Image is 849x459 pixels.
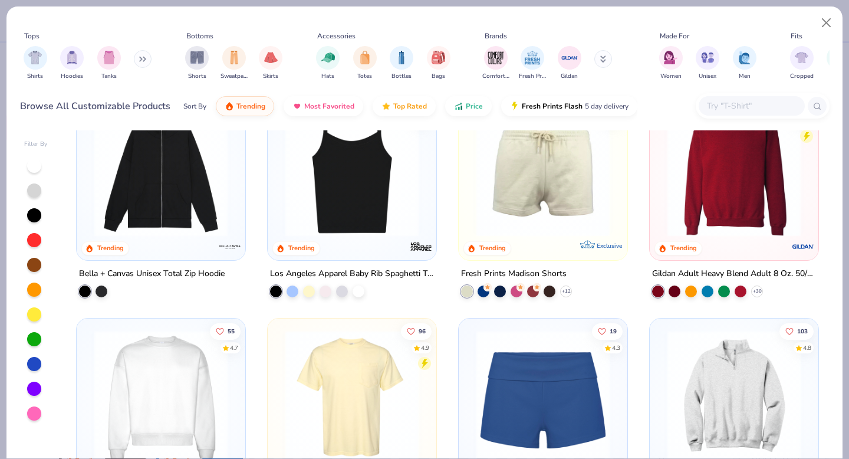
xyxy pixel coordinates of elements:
[221,72,248,81] span: Sweatpants
[381,101,391,111] img: TopRated.gif
[28,51,42,64] img: Shirts Image
[218,235,242,258] img: Bella + Canvas logo
[97,46,121,81] div: filter for Tanks
[186,31,213,41] div: Bottoms
[393,101,427,111] span: Top Rated
[432,51,445,64] img: Bags Image
[24,46,47,81] div: filter for Shirts
[101,72,117,81] span: Tanks
[660,31,689,41] div: Made For
[482,72,509,81] span: Comfort Colors
[482,46,509,81] div: filter for Comfort Colors
[409,235,433,258] img: Los Angeles Apparel logo
[88,103,233,237] img: b1a53f37-890a-4b9a-8962-a1b7c70e022e
[696,46,719,81] div: filter for Unisex
[664,51,677,64] img: Women Image
[60,46,84,81] div: filter for Hoodies
[733,46,756,81] div: filter for Men
[185,46,209,81] div: filter for Shorts
[183,101,206,112] div: Sort By
[353,46,377,81] div: filter for Totes
[427,46,450,81] button: filter button
[561,49,578,67] img: Gildan Image
[61,72,83,81] span: Hoodies
[97,46,121,81] button: filter button
[659,46,683,81] div: filter for Women
[524,49,541,67] img: Fresh Prints Image
[470,103,616,237] img: 57e454c6-5c1c-4246-bc67-38b41f84003c
[60,46,84,81] button: filter button
[461,267,567,281] div: Fresh Prints Madison Shorts
[424,103,570,237] img: df0d61e8-2aa9-4583-81f3-fc8252e5a59e
[216,96,274,116] button: Trending
[739,72,751,81] span: Men
[797,328,808,334] span: 103
[706,99,797,113] input: Try "T-Shirt"
[231,343,239,352] div: 4.7
[791,235,814,258] img: Gildan logo
[395,51,408,64] img: Bottles Image
[304,101,354,111] span: Most Favorited
[558,46,581,81] button: filter button
[487,49,505,67] img: Comfort Colors Image
[357,72,372,81] span: Totes
[373,96,436,116] button: Top Rated
[188,72,206,81] span: Shorts
[263,72,278,81] span: Skirts
[519,46,546,81] button: filter button
[225,101,234,111] img: trending.gif
[662,103,807,237] img: c7b025ed-4e20-46ac-9c52-55bc1f9f47df
[24,140,48,149] div: Filter By
[221,46,248,81] button: filter button
[482,46,509,81] button: filter button
[316,46,340,81] button: filter button
[427,46,450,81] div: filter for Bags
[752,288,761,295] span: + 30
[522,101,583,111] span: Fresh Prints Flash
[264,51,278,64] img: Skirts Image
[358,51,371,64] img: Totes Image
[592,323,623,339] button: Like
[466,101,483,111] span: Price
[790,72,814,81] span: Cropped
[270,267,434,281] div: Los Angeles Apparel Baby Rib Spaghetti Tank
[236,101,265,111] span: Trending
[585,100,628,113] span: 5 day delivery
[696,46,719,81] button: filter button
[292,101,302,111] img: most_fav.gif
[284,96,363,116] button: Most Favorited
[391,72,412,81] span: Bottles
[210,323,241,339] button: Like
[432,72,445,81] span: Bags
[421,343,429,352] div: 4.9
[738,51,751,64] img: Men Image
[419,328,426,334] span: 96
[660,72,682,81] span: Women
[561,288,570,295] span: + 12
[65,51,78,64] img: Hoodies Image
[612,343,620,352] div: 4.3
[316,46,340,81] div: filter for Hats
[803,343,811,352] div: 4.8
[510,101,519,111] img: flash.gif
[390,46,413,81] button: filter button
[790,46,814,81] div: filter for Cropped
[699,72,716,81] span: Unisex
[610,328,617,334] span: 19
[27,72,43,81] span: Shirts
[24,46,47,81] button: filter button
[701,51,715,64] img: Unisex Image
[659,46,683,81] button: filter button
[259,46,282,81] button: filter button
[445,96,492,116] button: Price
[190,51,204,64] img: Shorts Image
[390,46,413,81] div: filter for Bottles
[221,46,248,81] div: filter for Sweatpants
[779,323,814,339] button: Like
[519,46,546,81] div: filter for Fresh Prints
[597,242,622,250] span: Exclusive
[24,31,40,41] div: Tops
[79,267,225,281] div: Bella + Canvas Unisex Total Zip Hoodie
[228,51,241,64] img: Sweatpants Image
[501,96,637,116] button: Fresh Prints Flash5 day delivery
